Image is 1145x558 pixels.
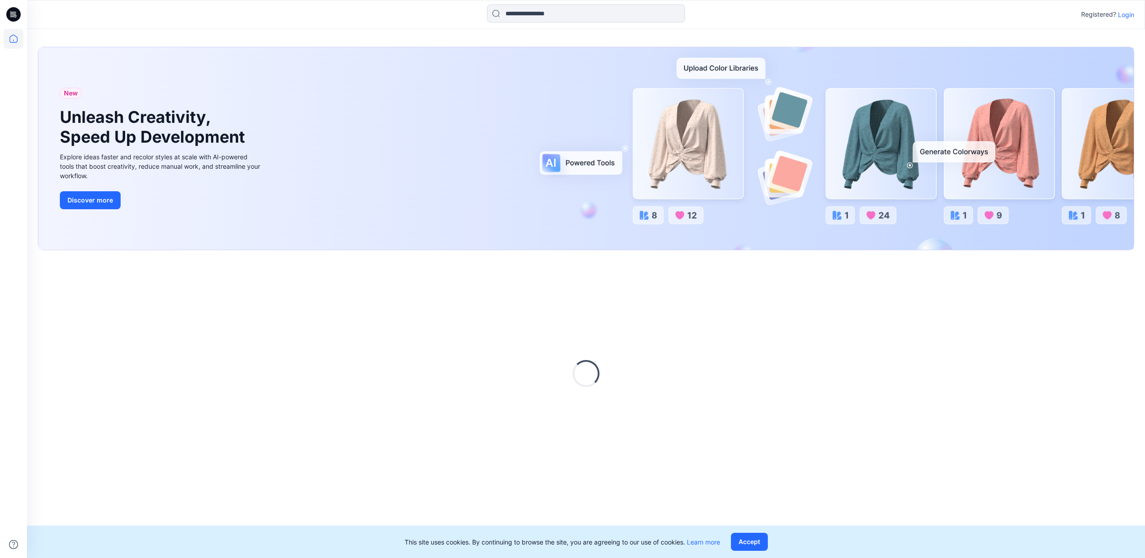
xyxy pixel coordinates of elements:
[1081,9,1116,20] p: Registered?
[405,537,720,547] p: This site uses cookies. By continuing to browse the site, you are agreeing to our use of cookies.
[60,191,121,209] button: Discover more
[60,191,262,209] a: Discover more
[60,108,249,146] h1: Unleash Creativity, Speed Up Development
[64,88,78,99] span: New
[687,538,720,546] a: Learn more
[60,152,262,180] div: Explore ideas faster and recolor styles at scale with AI-powered tools that boost creativity, red...
[1118,10,1134,19] p: Login
[731,533,768,551] button: Accept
